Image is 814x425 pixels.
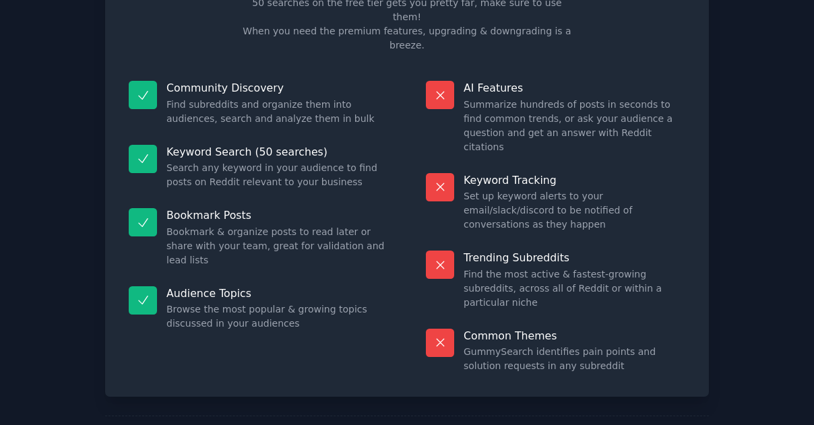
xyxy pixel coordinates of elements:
[464,329,685,343] p: Common Themes
[464,81,685,95] p: AI Features
[464,251,685,265] p: Trending Subreddits
[166,81,388,95] p: Community Discovery
[166,98,388,126] dd: Find subreddits and organize them into audiences, search and analyze them in bulk
[166,161,388,189] dd: Search any keyword in your audience to find posts on Reddit relevant to your business
[464,267,685,310] dd: Find the most active & fastest-growing subreddits, across all of Reddit or within a particular niche
[464,173,685,187] p: Keyword Tracking
[464,189,685,232] dd: Set up keyword alerts to your email/slack/discord to be notified of conversations as they happen
[166,145,388,159] p: Keyword Search (50 searches)
[166,208,388,222] p: Bookmark Posts
[166,286,388,300] p: Audience Topics
[464,345,685,373] dd: GummySearch identifies pain points and solution requests in any subreddit
[166,302,388,331] dd: Browse the most popular & growing topics discussed in your audiences
[166,225,388,267] dd: Bookmark & organize posts to read later or share with your team, great for validation and lead lists
[464,98,685,154] dd: Summarize hundreds of posts in seconds to find common trends, or ask your audience a question and...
